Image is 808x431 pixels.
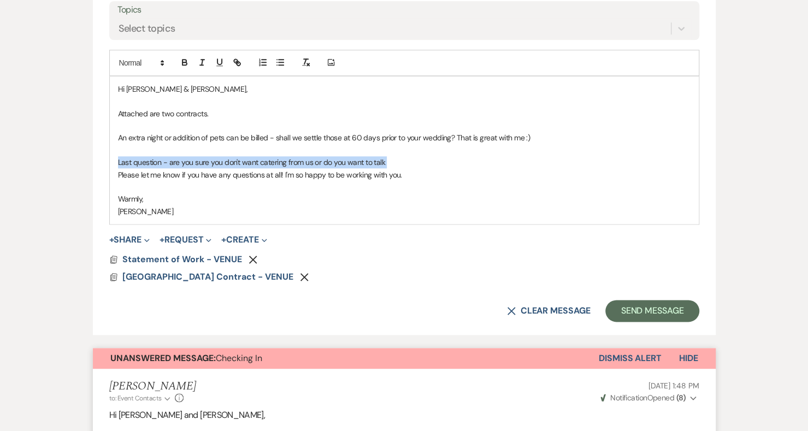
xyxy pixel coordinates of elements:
span: Hide [679,352,698,364]
span: [DATE] 1:48 PM [648,381,699,391]
span: [GEOGRAPHIC_DATA] Contract - VENUE [122,271,293,282]
p: Last question - are you sure you don't want catering from us or do you want to talk [118,156,691,168]
label: Topics [117,2,691,18]
span: + [221,235,226,244]
button: Request [160,235,211,244]
p: [PERSON_NAME] [118,205,691,217]
p: Hi [PERSON_NAME] & [PERSON_NAME], [118,83,691,95]
button: Share [109,235,150,244]
button: Hide [662,348,716,369]
button: Send Message [605,300,699,322]
h5: [PERSON_NAME] [109,380,196,393]
p: Hi [PERSON_NAME] and [PERSON_NAME], [109,408,699,422]
strong: ( 8 ) [676,393,685,403]
span: + [160,235,164,244]
span: Notification [610,393,647,403]
button: Unanswered Message:Checking In [93,348,599,369]
span: + [109,235,114,244]
p: Attached are two contracts. [118,108,691,120]
span: Opened [600,393,686,403]
button: Statement of Work - VENUE [122,253,245,266]
button: Clear message [507,306,590,315]
span: Checking In [110,352,262,364]
div: Select topics [119,21,175,36]
button: Dismiss Alert [599,348,662,369]
p: An extra night or addition of pets can be billed - shall we settle those at 60 days prior to your... [118,132,691,144]
p: Please let me know if you have any questions at all! I'm so happy to be working with you. [118,169,691,181]
button: to: Event Contacts [109,393,172,403]
button: Create [221,235,267,244]
span: to: Event Contacts [109,394,162,403]
span: Statement of Work - VENUE [122,253,242,265]
button: NotificationOpened (8) [599,392,699,404]
button: [GEOGRAPHIC_DATA] Contract - VENUE [122,270,296,284]
strong: Unanswered Message: [110,352,216,364]
p: Warmly, [118,193,691,205]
